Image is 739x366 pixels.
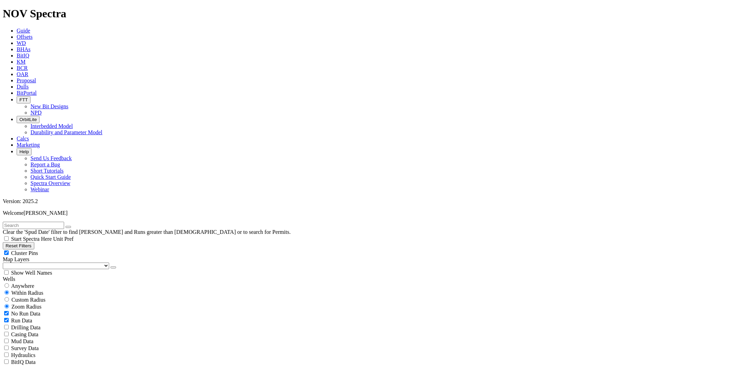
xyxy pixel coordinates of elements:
[4,236,9,241] input: Start Spectra Here
[53,236,73,242] span: Unit Pref
[11,236,52,242] span: Start Spectra Here
[17,96,30,103] button: FTT
[11,318,32,323] span: Run Data
[17,34,33,40] a: Offsets
[17,46,30,52] a: BHAs
[17,90,37,96] a: BitPortal
[11,331,38,337] span: Casing Data
[3,256,29,262] span: Map Layers
[3,229,291,235] span: Clear the 'Spud Date' filter to find [PERSON_NAME] and Runs greater than [DEMOGRAPHIC_DATA] or to...
[19,117,37,122] span: OrbitLite
[3,242,34,249] button: Reset Filters
[17,142,40,148] a: Marketing
[11,304,42,310] span: Zoom Radius
[11,338,33,344] span: Mud Data
[30,174,71,180] a: Quick Start Guide
[3,276,736,282] div: Wells
[3,198,736,204] div: Version: 2025.2
[17,77,36,83] a: Proposal
[17,148,32,155] button: Help
[17,53,29,58] a: BitIQ
[3,351,736,358] filter-controls-checkbox: Hydraulics Analysis
[11,283,34,289] span: Anywhere
[3,222,64,229] input: Search
[11,311,40,317] span: No Run Data
[11,324,41,330] span: Drilling Data
[30,129,103,135] a: Durability and Parameter Model
[30,162,60,167] a: Report a Bug
[17,116,39,123] button: OrbitLite
[19,97,28,102] span: FTT
[30,180,70,186] a: Spectra Overview
[11,345,39,351] span: Survey Data
[30,123,73,129] a: Interbedded Model
[17,84,29,90] a: Dulls
[11,352,35,358] span: Hydraulics
[11,270,52,276] span: Show Well Names
[30,155,72,161] a: Send Us Feedback
[17,65,28,71] a: BCR
[19,149,29,154] span: Help
[30,103,68,109] a: New Bit Designs
[30,186,49,192] a: Webinar
[30,168,64,174] a: Short Tutorials
[3,210,736,216] p: Welcome
[17,40,26,46] a: WD
[24,210,68,216] span: [PERSON_NAME]
[17,59,26,65] a: KM
[11,359,36,365] span: BitIQ Data
[17,28,30,34] a: Guide
[3,7,736,20] h1: NOV Spectra
[30,110,42,116] a: NPD
[17,136,29,141] a: Calcs
[11,297,45,303] span: Custom Radius
[11,290,43,296] span: Within Radius
[17,71,28,77] a: OAR
[11,250,38,256] span: Cluster Pins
